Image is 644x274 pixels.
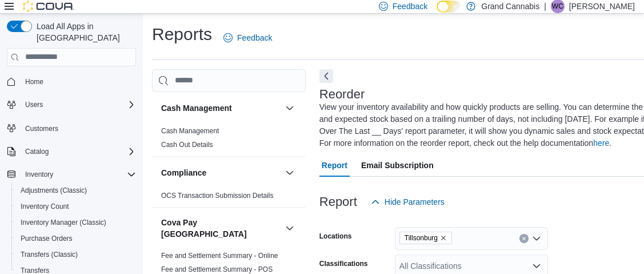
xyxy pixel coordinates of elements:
[16,232,136,245] span: Purchase Orders
[219,26,277,49] a: Feedback
[366,190,449,213] button: Hide Parameters
[237,32,272,43] span: Feedback
[11,215,141,231] button: Inventory Manager (Classic)
[319,232,352,241] label: Locations
[161,252,278,260] a: Fee and Settlement Summary - Online
[21,121,136,135] span: Customers
[152,189,306,207] div: Compliance
[532,261,541,271] button: Open list of options
[16,232,77,245] a: Purchase Orders
[25,147,49,156] span: Catalog
[161,265,273,274] span: Fee and Settlement Summary - POS
[21,145,53,158] button: Catalog
[21,122,63,136] a: Customers
[16,200,136,213] span: Inventory Count
[16,184,136,197] span: Adjustments (Classic)
[161,217,281,240] button: Cova Pay [GEOGRAPHIC_DATA]
[437,1,461,13] input: Dark Mode
[23,1,74,12] img: Cova
[161,102,281,114] button: Cash Management
[322,154,347,177] span: Report
[11,198,141,215] button: Inventory Count
[319,259,368,268] label: Classifications
[21,218,106,227] span: Inventory Manager (Classic)
[16,248,82,261] a: Transfers (Classic)
[283,221,297,235] button: Cova Pay [GEOGRAPHIC_DATA]
[21,74,136,89] span: Home
[161,251,278,260] span: Fee and Settlement Summary - Online
[2,144,141,160] button: Catalog
[532,234,541,243] button: Open list of options
[25,170,53,179] span: Inventory
[11,247,141,263] button: Transfers (Classic)
[16,216,111,229] a: Inventory Manager (Classic)
[32,21,136,43] span: Load All Apps in [GEOGRAPHIC_DATA]
[11,182,141,198] button: Adjustments (Classic)
[405,232,438,244] span: Tillsonburg
[21,186,87,195] span: Adjustments (Classic)
[161,140,213,149] span: Cash Out Details
[161,265,273,273] a: Fee and Settlement Summary - POS
[152,124,306,156] div: Cash Management
[161,192,274,200] a: OCS Transaction Submission Details
[319,195,357,209] h3: Report
[385,196,445,208] span: Hide Parameters
[21,168,58,181] button: Inventory
[2,73,141,90] button: Home
[161,167,206,178] h3: Compliance
[21,250,78,259] span: Transfers (Classic)
[25,77,43,86] span: Home
[11,231,141,247] button: Purchase Orders
[161,102,232,114] h3: Cash Management
[2,166,141,182] button: Inventory
[393,1,427,12] span: Feedback
[16,216,136,229] span: Inventory Manager (Classic)
[319,88,365,101] h3: Reorder
[16,184,91,197] a: Adjustments (Classic)
[161,127,219,135] a: Cash Management
[152,23,212,46] h1: Reports
[16,248,136,261] span: Transfers (Classic)
[21,98,136,112] span: Users
[283,166,297,180] button: Compliance
[21,234,73,243] span: Purchase Orders
[399,232,452,244] span: Tillsonburg
[161,126,219,136] span: Cash Management
[21,168,136,181] span: Inventory
[440,235,447,241] button: Remove Tillsonburg from selection in this group
[21,75,48,89] a: Home
[21,98,47,112] button: Users
[519,234,529,243] button: Clear input
[361,154,434,177] span: Email Subscription
[25,124,58,133] span: Customers
[319,69,333,83] button: Next
[161,167,281,178] button: Compliance
[161,141,213,149] a: Cash Out Details
[21,202,69,211] span: Inventory Count
[21,145,136,158] span: Catalog
[593,138,609,148] a: here
[161,191,274,200] span: OCS Transaction Submission Details
[2,120,141,136] button: Customers
[25,100,43,109] span: Users
[2,97,141,113] button: Users
[283,101,297,115] button: Cash Management
[16,200,74,213] a: Inventory Count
